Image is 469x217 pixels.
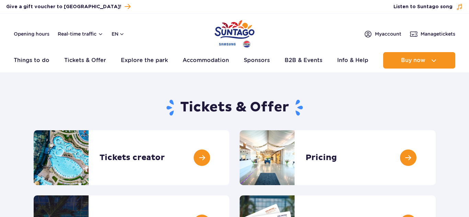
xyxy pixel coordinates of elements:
a: Managetickets [410,30,455,38]
h1: Tickets & Offer [34,99,436,117]
a: Opening hours [14,31,49,37]
a: Park of Poland [215,17,254,49]
span: Give a gift voucher to [GEOGRAPHIC_DATA]! [6,3,121,10]
span: Manage tickets [421,31,455,37]
a: Explore the park [121,52,168,69]
button: Real-time traffic [58,31,103,37]
a: Tickets & Offer [64,52,106,69]
span: My account [375,31,401,37]
a: Myaccount [364,30,401,38]
a: Info & Help [337,52,368,69]
a: Give a gift voucher to [GEOGRAPHIC_DATA]! [6,2,130,11]
span: Buy now [401,57,425,63]
a: Sponsors [244,52,270,69]
button: en [112,31,125,37]
button: Buy now [383,52,455,69]
a: Things to do [14,52,49,69]
span: Listen to Suntago song [393,3,453,10]
button: Listen to Suntago song [393,3,463,10]
a: B2B & Events [285,52,322,69]
a: Accommodation [183,52,229,69]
